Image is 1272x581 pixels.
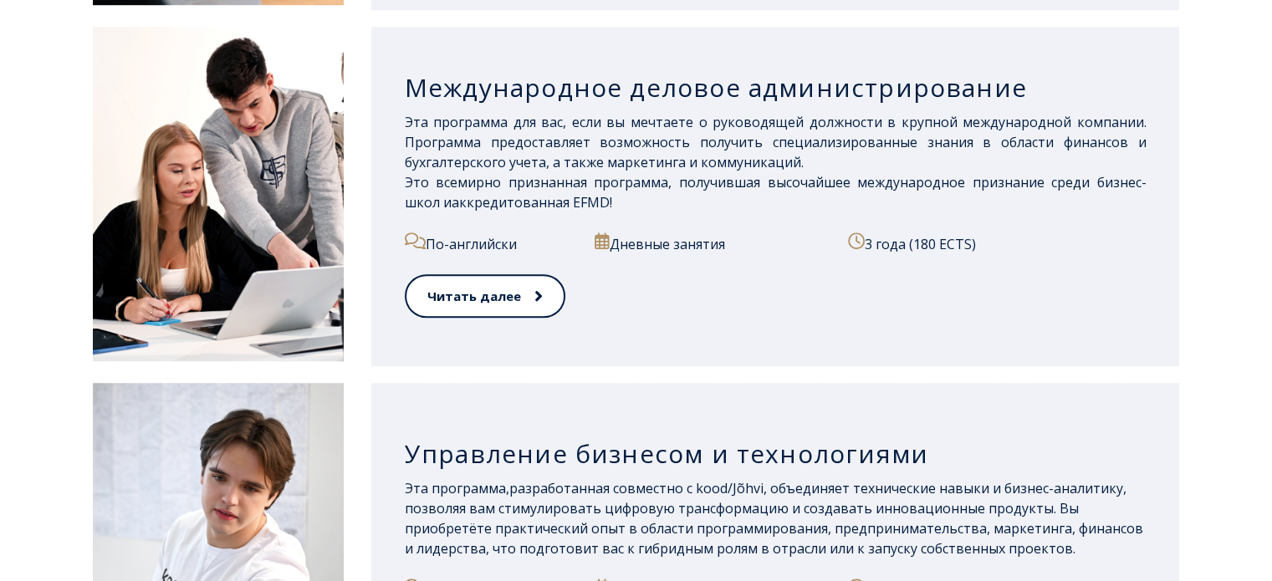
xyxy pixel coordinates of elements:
font: Эта программа для вас, если вы мечтаете о руководящей должности в крупной международной компании.... [405,113,1147,171]
font: Эта программа, [405,479,509,497]
font: По-английски [426,235,517,253]
font: Это всемирно признанная программа, получившая высочайшее международное признание среди бизнес-школ и [405,173,1147,212]
a: аккредитованная EFMD [452,193,610,212]
font: Международное деловое администрирование [405,70,1027,104]
font: Читать далее [427,288,521,304]
font: Дневные занятия [610,235,725,253]
font: ! [610,193,612,212]
img: Международное деловое администрирование [93,27,344,361]
font: 3 года (180 ECTS) [865,235,976,253]
font: Управление бизнесом и технологиями [405,436,928,471]
a: Читать далее [405,274,565,319]
font: разработанная совместно с kood/Jõhvi, объединяет технические навыки и бизнес-аналитику, позволяя ... [405,479,1143,558]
